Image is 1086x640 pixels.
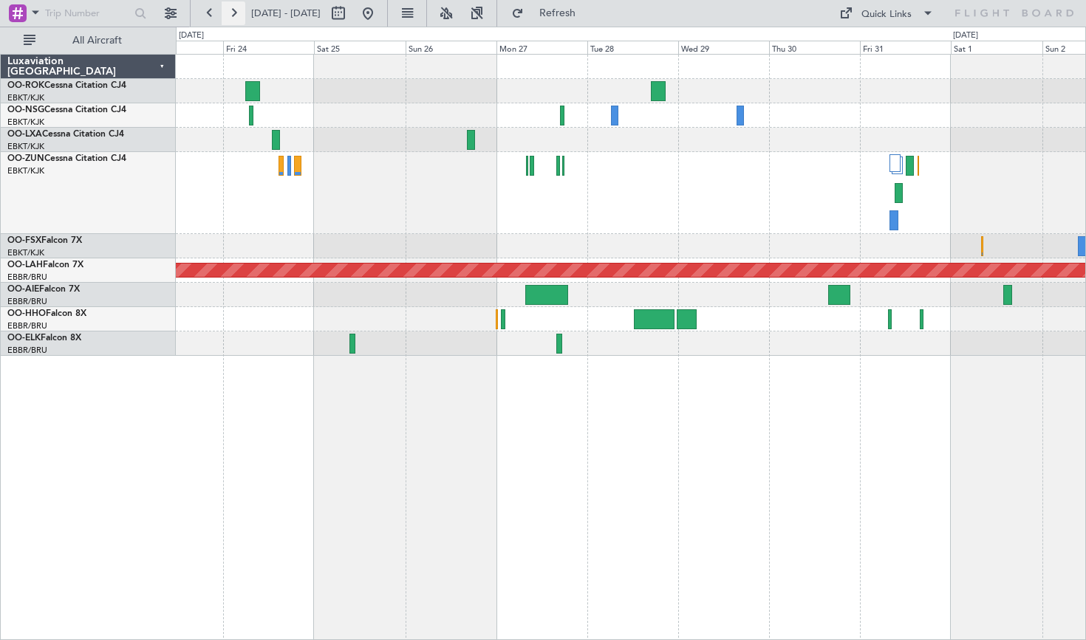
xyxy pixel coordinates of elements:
a: OO-NSGCessna Citation CJ4 [7,106,126,114]
span: OO-ROK [7,81,44,90]
span: OO-LAH [7,261,43,269]
button: Refresh [505,1,593,25]
span: OO-HHO [7,309,46,318]
button: All Aircraft [16,29,160,52]
a: EBKT/KJK [7,165,44,176]
div: Quick Links [861,7,912,22]
button: Quick Links [832,1,941,25]
a: OO-LXACessna Citation CJ4 [7,130,124,139]
div: Thu 23 [132,41,223,54]
a: OO-AIEFalcon 7X [7,285,80,294]
span: OO-ELK [7,334,41,343]
input: Trip Number [45,2,130,24]
div: Sat 25 [314,41,405,54]
span: Refresh [527,8,589,18]
a: OO-ROKCessna Citation CJ4 [7,81,126,90]
a: EBBR/BRU [7,272,47,283]
span: OO-FSX [7,236,41,245]
a: EBBR/BRU [7,296,47,307]
span: OO-ZUN [7,154,44,163]
span: [DATE] - [DATE] [251,7,321,20]
a: EBKT/KJK [7,117,44,128]
a: EBBR/BRU [7,345,47,356]
a: EBKT/KJK [7,247,44,258]
span: OO-LXA [7,130,42,139]
span: All Aircraft [38,35,156,46]
div: Fri 31 [860,41,951,54]
a: OO-FSXFalcon 7X [7,236,82,245]
a: OO-LAHFalcon 7X [7,261,83,269]
a: OO-HHOFalcon 8X [7,309,86,318]
span: OO-NSG [7,106,44,114]
div: [DATE] [179,30,204,42]
div: Mon 27 [496,41,587,54]
div: Tue 28 [587,41,678,54]
div: Sun 26 [406,41,496,54]
a: EBBR/BRU [7,320,47,331]
div: Wed 29 [678,41,769,54]
a: EBKT/KJK [7,92,44,103]
a: OO-ZUNCessna Citation CJ4 [7,154,126,163]
span: OO-AIE [7,285,39,294]
div: Fri 24 [223,41,314,54]
a: OO-ELKFalcon 8X [7,334,81,343]
div: Thu 30 [769,41,860,54]
a: EBKT/KJK [7,141,44,152]
div: Sat 1 [951,41,1042,54]
div: [DATE] [953,30,978,42]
